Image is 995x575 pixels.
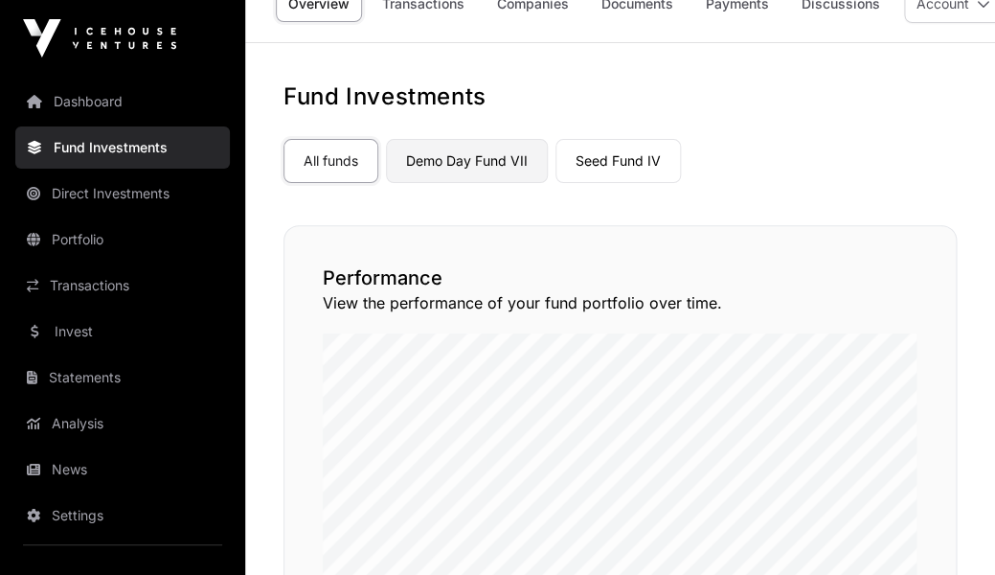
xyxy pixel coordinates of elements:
[15,402,230,445] a: Analysis
[15,356,230,399] a: Statements
[323,291,917,314] p: View the performance of your fund portfolio over time.
[15,494,230,537] a: Settings
[15,172,230,215] a: Direct Investments
[15,448,230,491] a: News
[899,483,995,575] iframe: Chat Widget
[15,310,230,353] a: Invest
[23,19,176,57] img: Icehouse Ventures Logo
[15,264,230,307] a: Transactions
[15,218,230,261] a: Portfolio
[15,80,230,123] a: Dashboard
[283,139,378,183] a: All funds
[555,139,681,183] a: Seed Fund IV
[15,126,230,169] a: Fund Investments
[323,264,917,291] h2: Performance
[386,139,548,183] a: Demo Day Fund VII
[283,81,957,112] h1: Fund Investments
